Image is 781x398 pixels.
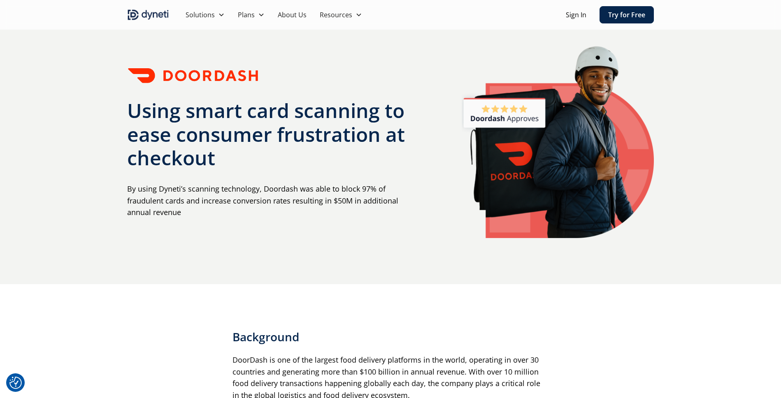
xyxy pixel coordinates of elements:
[600,6,654,23] a: Try for Free
[186,10,215,20] div: Solutions
[320,10,352,20] div: Resources
[127,8,169,21] a: home
[9,377,22,389] img: Revisit consent button
[231,7,271,23] div: Plans
[232,330,549,344] h2: Background
[127,99,416,170] h1: Using smart card scanning to ease consumer frustration at checkout
[9,377,22,389] button: Consent Preferences
[462,46,654,238] img: A man smiling with a DoorDash delivery bag
[238,10,255,20] div: Plans
[127,66,259,86] img: Doordash
[127,183,416,218] p: By using Dyneti’s scanning technology, Doordash was able to block 97% of fraudulent cards and inc...
[179,7,231,23] div: Solutions
[566,10,586,20] a: Sign In
[127,8,169,21] img: Dyneti indigo logo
